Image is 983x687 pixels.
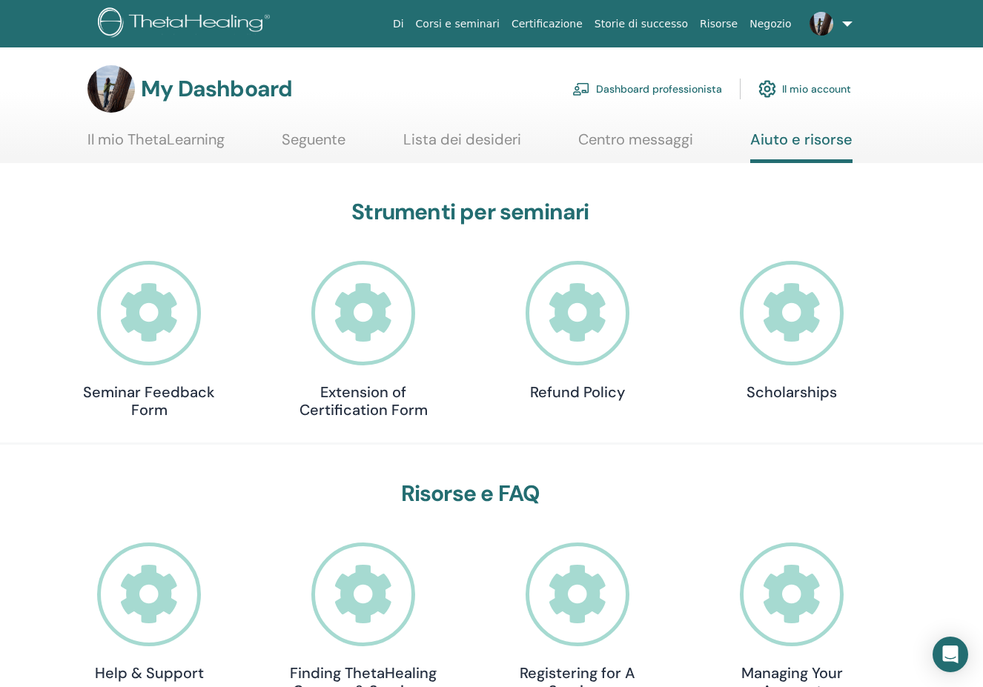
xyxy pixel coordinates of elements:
a: Aiuto e risorse [750,130,853,163]
a: Centro messaggi [578,130,693,159]
a: Extension of Certification Form [289,261,437,419]
h3: My Dashboard [141,76,292,102]
h4: Refund Policy [503,383,652,401]
a: Dashboard professionista [572,73,722,105]
a: Corsi e seminari [410,10,506,38]
a: Certificazione [506,10,589,38]
a: Negozio [744,10,797,38]
a: Scholarships [718,261,866,401]
a: Il mio ThetaLearning [87,130,225,159]
a: Seguente [282,130,345,159]
a: Lista dei desideri [403,130,521,159]
a: Refund Policy [503,261,652,401]
a: Risorse [694,10,744,38]
a: Il mio account [758,73,851,105]
h4: Help & Support [75,664,223,682]
img: cog.svg [758,76,776,102]
a: Help & Support [75,542,223,683]
h4: Seminar Feedback Form [75,383,223,419]
img: default.jpg [87,65,135,113]
a: Storie di successo [589,10,694,38]
h3: Risorse e FAQ [75,480,866,507]
img: chalkboard-teacher.svg [572,82,590,96]
div: Open Intercom Messenger [933,637,968,672]
h4: Extension of Certification Form [289,383,437,419]
a: Seminar Feedback Form [75,261,223,419]
img: default.jpg [810,12,833,36]
img: logo.png [98,7,275,41]
h3: Strumenti per seminari [75,199,866,225]
h4: Scholarships [718,383,866,401]
a: Di [387,10,410,38]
